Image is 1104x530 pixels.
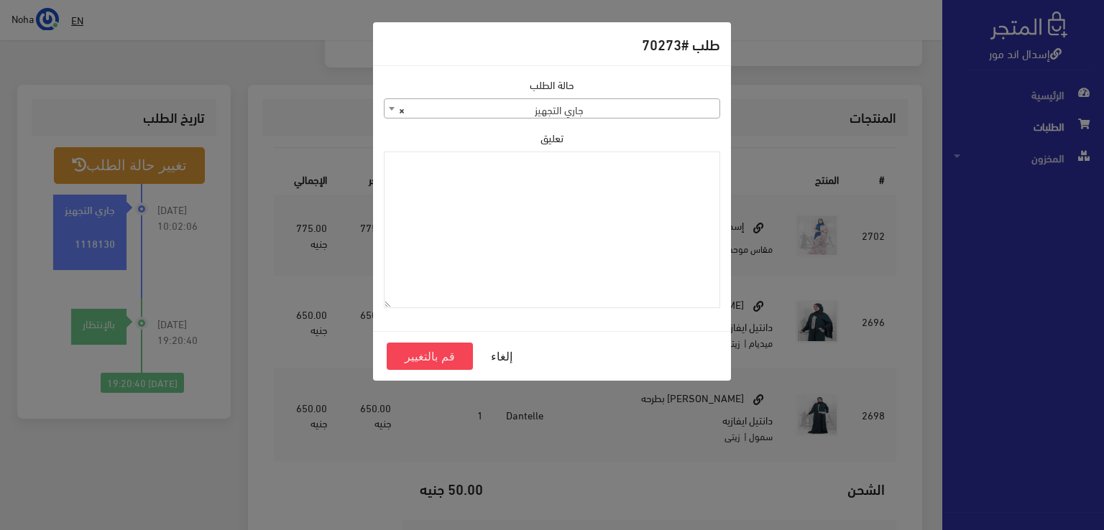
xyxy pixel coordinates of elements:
[384,98,720,118] span: جاري التجهيز
[530,77,574,93] label: حالة الطلب
[387,343,473,370] button: قم بالتغيير
[473,343,530,370] button: إلغاء
[399,99,405,119] span: ×
[540,130,563,146] label: تعليق
[385,99,719,119] span: جاري التجهيز
[642,33,720,55] h5: طلب #70273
